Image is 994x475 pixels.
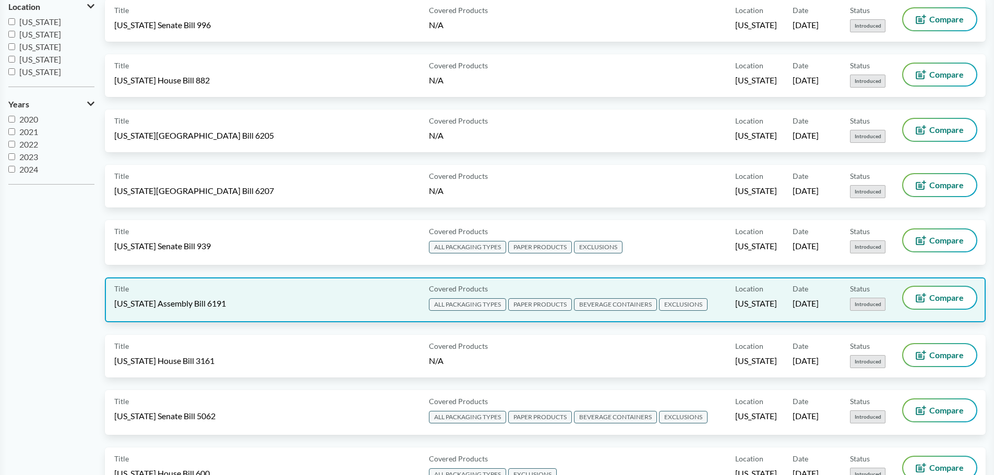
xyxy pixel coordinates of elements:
button: Compare [903,399,976,421]
input: [US_STATE] [8,68,15,75]
span: Covered Products [429,283,488,294]
span: Date [793,396,808,407]
span: PAPER PRODUCTS [508,298,572,311]
input: 2023 [8,153,15,160]
span: [US_STATE][GEOGRAPHIC_DATA] Bill 6207 [114,185,274,197]
span: Compare [929,351,964,359]
span: Title [114,396,129,407]
span: EXCLUSIONS [659,298,708,311]
span: [US_STATE] [19,67,61,77]
span: 2023 [19,152,38,162]
button: Compare [903,64,976,86]
span: ALL PACKAGING TYPES [429,411,506,423]
input: 2021 [8,128,15,135]
span: Date [793,340,808,351]
span: Covered Products [429,115,488,126]
span: Location [735,453,763,464]
span: [US_STATE] [19,29,61,39]
span: Covered Products [429,453,488,464]
span: Covered Products [429,226,488,237]
span: [US_STATE] House Bill 882 [114,75,210,86]
button: Compare [903,287,976,309]
button: Compare [903,8,976,30]
span: Introduced [850,355,885,368]
span: Date [793,5,808,16]
span: [US_STATE] [735,185,777,197]
span: Introduced [850,240,885,253]
span: [US_STATE] Senate Bill 5062 [114,410,215,422]
span: [DATE] [793,298,819,309]
span: PAPER PRODUCTS [508,411,572,423]
span: [US_STATE] [735,75,777,86]
span: Covered Products [429,396,488,407]
span: Introduced [850,19,885,32]
span: Status [850,396,870,407]
span: [US_STATE] [735,19,777,31]
span: [DATE] [793,185,819,197]
span: 2024 [19,164,38,174]
span: Title [114,340,129,351]
span: Years [8,100,29,109]
span: Compare [929,406,964,415]
span: Location [735,60,763,71]
span: [US_STATE] House Bill 3161 [114,355,214,367]
span: Compare [929,15,964,23]
button: Compare [903,174,976,196]
span: [US_STATE][GEOGRAPHIC_DATA] Bill 6205 [114,130,274,141]
span: Location [735,226,763,237]
span: 2020 [19,114,38,124]
span: 2022 [19,139,38,149]
span: Location [735,396,763,407]
span: Location [735,170,763,181]
span: Covered Products [429,170,488,181]
span: N/A [429,20,444,30]
span: Introduced [850,410,885,423]
span: N/A [429,130,444,140]
input: [US_STATE] [8,31,15,38]
span: [US_STATE] [19,54,61,64]
span: Status [850,170,870,181]
span: Date [793,453,808,464]
span: N/A [429,75,444,85]
span: [DATE] [793,19,819,31]
input: 2022 [8,141,15,148]
span: [US_STATE] [735,298,777,309]
span: Compare [929,464,964,472]
span: Title [114,115,129,126]
span: N/A [429,356,444,366]
span: Introduced [850,75,885,88]
input: [US_STATE] [8,56,15,63]
span: Covered Products [429,340,488,351]
span: Compare [929,236,964,245]
span: Compare [929,126,964,134]
span: Location [735,115,763,126]
span: [DATE] [793,240,819,252]
input: 2020 [8,116,15,123]
input: 2024 [8,166,15,173]
span: Status [850,60,870,71]
span: Location [735,283,763,294]
span: EXCLUSIONS [574,241,622,253]
button: Years [8,95,94,113]
span: Status [850,340,870,351]
span: [US_STATE] Senate Bill 939 [114,240,211,252]
span: BEVERAGE CONTAINERS [574,411,657,423]
span: Status [850,453,870,464]
span: [DATE] [793,130,819,141]
span: [US_STATE] Senate Bill 996 [114,19,211,31]
span: Title [114,283,129,294]
span: Status [850,115,870,126]
span: Covered Products [429,5,488,16]
span: Date [793,170,808,181]
span: ALL PACKAGING TYPES [429,298,506,311]
span: [DATE] [793,410,819,422]
span: ALL PACKAGING TYPES [429,241,506,253]
span: [US_STATE] [19,17,61,27]
span: [US_STATE] [735,410,777,422]
span: Introduced [850,130,885,143]
span: [US_STATE] Assembly Bill 6191 [114,298,226,309]
span: N/A [429,186,444,196]
span: [DATE] [793,355,819,367]
input: [US_STATE] [8,18,15,25]
button: Compare [903,119,976,141]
